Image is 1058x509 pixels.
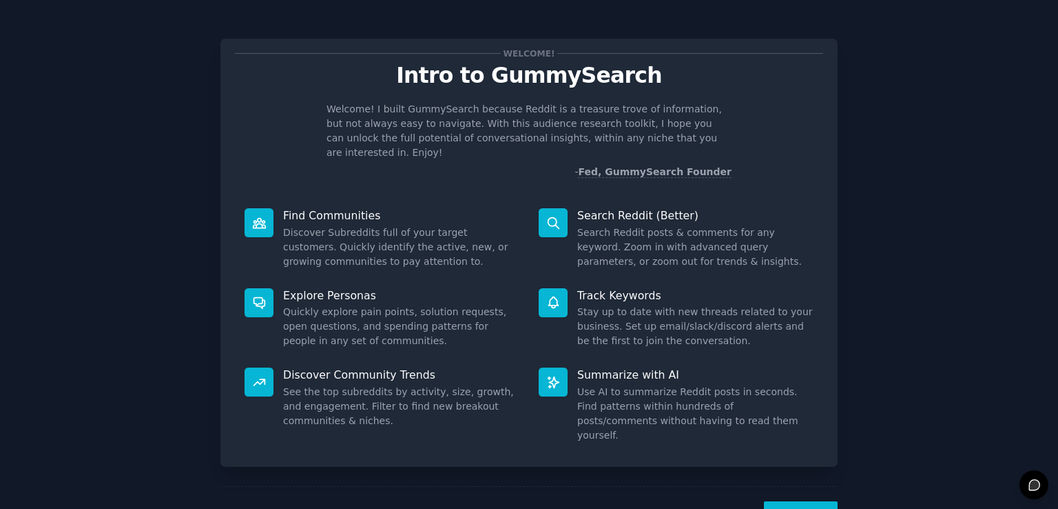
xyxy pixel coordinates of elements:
dd: Stay up to date with new threads related to your business. Set up email/slack/discord alerts and ... [577,305,813,348]
p: Summarize with AI [577,368,813,382]
dd: See the top subreddits by activity, size, growth, and engagement. Filter to find new breakout com... [283,385,519,428]
a: Fed, GummySearch Founder [578,166,732,178]
dd: Quickly explore pain points, solution requests, open questions, and spending patterns for people ... [283,305,519,348]
span: Welcome! [501,46,557,61]
p: Search Reddit (Better) [577,208,813,223]
dd: Use AI to summarize Reddit posts in seconds. Find patterns within hundreds of posts/comments with... [577,385,813,443]
p: Track Keywords [577,288,813,303]
dd: Search Reddit posts & comments for any keyword. Zoom in with advanced query parameters, or zoom o... [577,226,813,269]
dd: Discover Subreddits full of your target customers. Quickly identify the active, new, or growing c... [283,226,519,269]
p: Intro to GummySearch [235,63,823,88]
p: Welcome! I built GummySearch because Reddit is a treasure trove of information, but not always ea... [326,102,732,160]
p: Find Communities [283,208,519,223]
div: - [574,165,732,179]
p: Discover Community Trends [283,368,519,382]
p: Explore Personas [283,288,519,303]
